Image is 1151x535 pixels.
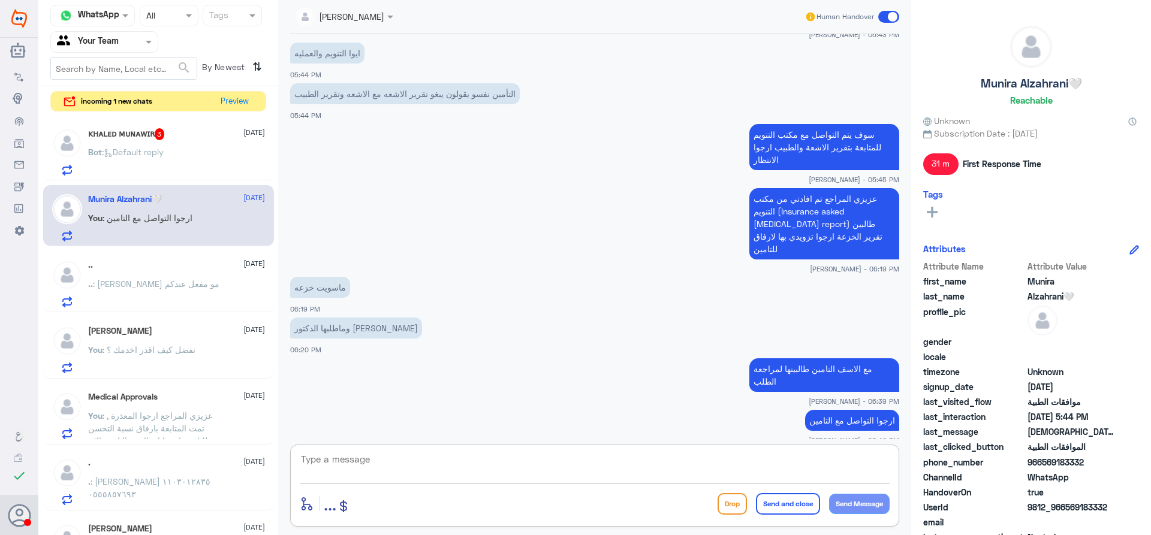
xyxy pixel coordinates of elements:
span: Unknown [1028,365,1114,378]
span: Unknown [923,114,970,127]
span: 2025-08-25T02:39:27.164Z [1028,380,1114,393]
span: Attribute Name [923,260,1025,273]
i: ⇅ [252,57,262,77]
span: 31 m [923,153,959,175]
span: 05:44 PM [290,111,321,119]
h5: Munira Alzahrani🤍 [88,194,162,204]
span: [DATE] [243,258,265,269]
p: 27/8/2025, 6:19 PM [749,188,899,259]
span: true [1028,486,1114,498]
span: [DATE] [243,324,265,335]
span: UserId [923,501,1025,513]
span: 06:20 PM [290,346,321,353]
span: 966569183332 [1028,456,1114,468]
span: You [88,344,103,355]
span: [PERSON_NAME] - 05:43 PM [809,29,899,40]
span: last_name [923,290,1025,303]
span: [DATE] [243,390,265,401]
span: incoming 1 new chats [81,96,152,107]
span: You [88,410,103,421]
img: yourTeam.svg [57,33,75,51]
span: [DATE] [243,192,265,203]
i: check [12,468,26,483]
button: Send and close [756,493,820,515]
span: locale [923,350,1025,363]
img: defaultAdmin.png [52,260,82,290]
h6: Tags [923,189,943,200]
span: [PERSON_NAME] - 06:39 PM [809,396,899,406]
span: By Newest [197,57,248,81]
span: last_interaction [923,410,1025,423]
span: profile_pic [923,306,1025,333]
h5: ᴋʜᴀʟᴇᴅ ᴍᴜɴᴀᴡɪʀ [88,128,165,140]
span: HandoverOn [923,486,1025,498]
button: Drop [718,493,747,515]
img: Widebot Logo [11,9,27,28]
button: search [177,58,191,78]
span: : ارجوا التواصل مع التامين [103,213,192,223]
span: 06:19 PM [290,305,320,313]
img: defaultAdmin.png [52,326,82,356]
p: 27/8/2025, 6:19 PM [290,277,350,298]
span: : عزيزي المراجع ارجوا المعذرة , تمت المتابعة بارفاق نسبة التحسن للتامين ارجوا انتظار رد التامين الان [88,410,213,446]
span: 2025-08-27T14:44:29.7400177Z [1028,410,1114,423]
span: : تفضل كيف اقدر اخدمك ؟ [103,344,195,355]
input: Search by Name, Local etc… [51,58,197,79]
span: ChannelId [923,471,1025,483]
span: Munira [1028,275,1114,288]
img: defaultAdmin.png [52,392,82,422]
span: [DATE] [243,127,265,138]
span: : [PERSON_NAME] ١١٠٣٠١٢٨٣٥ ٠٥٥٥٨٥٧٦٩٣ [88,476,210,499]
h5: Medical Approvals [88,392,158,402]
button: ... [324,490,336,517]
span: 9812_966569183332 [1028,501,1114,513]
span: email [923,516,1025,528]
button: Send Message [829,494,890,514]
img: defaultAdmin.png [52,458,82,488]
span: First Response Time [963,158,1041,170]
p: 27/8/2025, 6:39 PM [749,358,899,392]
h5: Munira Alzahrani🤍 [981,77,1082,90]
span: signup_date [923,380,1025,393]
span: : [PERSON_NAME] مو مفعل عندكم [93,279,219,289]
img: defaultAdmin.png [1028,306,1057,335]
span: gender [923,335,1025,348]
span: موافقات الطبية [1028,395,1114,408]
span: [PERSON_NAME] - 05:45 PM [809,174,899,185]
span: null [1028,516,1114,528]
span: last_clicked_button [923,440,1025,453]
h5: .. [88,260,93,270]
img: defaultAdmin.png [52,194,82,224]
span: Attribute Value [1028,260,1114,273]
span: last_visited_flow [923,395,1025,408]
h5: . [88,458,91,468]
h5: Sara [88,326,152,336]
div: Tags [207,8,228,24]
span: [PERSON_NAME] - 06:19 PM [810,264,899,274]
span: الله يسعدك ابغا رفع طلب للتأمين [1028,425,1114,438]
p: 27/8/2025, 5:44 PM [290,83,520,104]
span: : Default reply [102,147,164,157]
span: search [177,61,191,75]
span: first_name [923,275,1025,288]
p: 27/8/2025, 6:40 PM [805,410,899,431]
span: ... [324,492,336,514]
span: null [1028,350,1114,363]
img: defaultAdmin.png [1011,26,1051,67]
span: timezone [923,365,1025,378]
button: Avatar [8,504,31,527]
span: Alzahrani🤍 [1028,290,1114,303]
h6: Reachable [1010,95,1053,105]
span: null [1028,335,1114,348]
span: phone_number [923,456,1025,468]
span: [DATE] [243,456,265,467]
button: Preview [215,92,254,111]
span: 2 [1028,471,1114,483]
img: defaultAdmin.png [52,128,82,158]
p: 27/8/2025, 6:20 PM [290,318,422,338]
span: last_message [923,425,1025,438]
span: Bot [88,147,102,157]
h6: Attributes [923,243,966,254]
img: whatsapp.png [57,7,75,25]
span: 05:44 PM [290,71,321,78]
